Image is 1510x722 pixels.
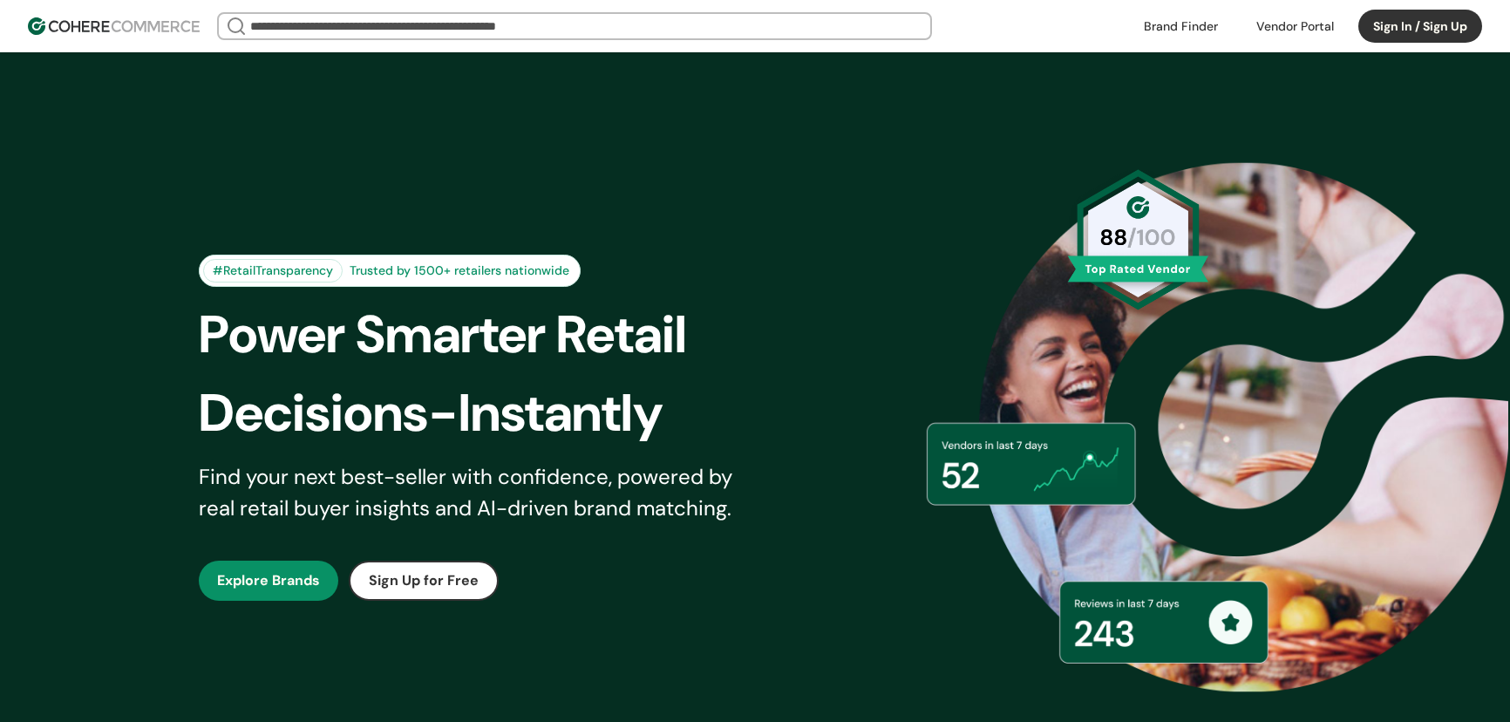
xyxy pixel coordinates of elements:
div: Power Smarter Retail [199,296,785,374]
button: Explore Brands [199,561,338,601]
button: Sign In / Sign Up [1358,10,1482,43]
button: Sign Up for Free [349,561,499,601]
img: Cohere Logo [28,17,200,35]
div: Trusted by 1500+ retailers nationwide [343,262,576,280]
div: #RetailTransparency [203,259,343,283]
div: Decisions-Instantly [199,374,785,453]
div: Find your next best-seller with confidence, powered by real retail buyer insights and AI-driven b... [199,461,755,524]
